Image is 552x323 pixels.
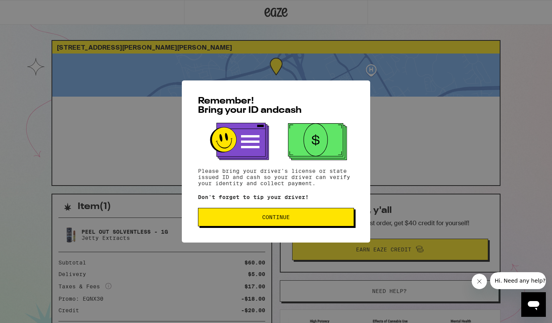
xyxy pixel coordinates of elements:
[262,214,290,220] span: Continue
[472,274,487,289] iframe: Close message
[490,272,546,289] iframe: Message from company
[198,208,354,226] button: Continue
[521,292,546,317] iframe: Button to launch messaging window
[198,97,302,115] span: Remember! Bring your ID and cash
[198,194,354,200] p: Don't forget to tip your driver!
[198,168,354,186] p: Please bring your driver's license or state issued ID and cash so your driver can verify your ide...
